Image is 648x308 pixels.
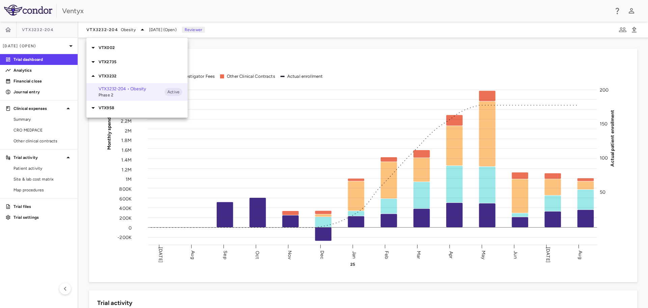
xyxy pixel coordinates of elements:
[165,89,182,95] span: Active
[86,101,188,115] div: VTX958
[86,55,188,69] div: VTX2735
[99,59,188,65] p: VTX2735
[86,69,188,83] div: VTX3232
[86,41,188,55] div: VTX002
[99,45,188,51] p: VTX002
[99,73,188,79] p: VTX3232
[86,83,188,101] div: VTX3232-204 • ObesityPhase 2Active
[99,105,188,111] p: VTX958
[99,92,165,98] span: Phase 2
[99,86,165,92] p: VTX3232-204 • Obesity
